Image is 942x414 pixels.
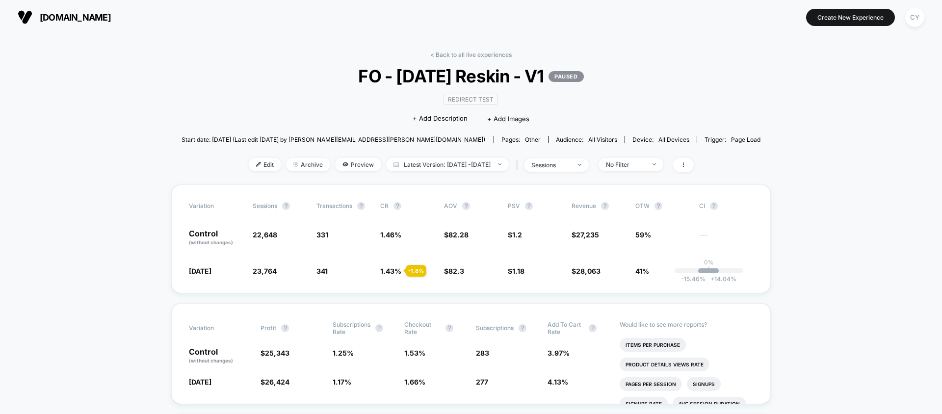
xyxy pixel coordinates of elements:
[380,267,401,275] span: 1.43 %
[549,71,583,82] p: PAUSED
[333,321,370,336] span: Subscriptions Rate
[806,9,895,26] button: Create New Experience
[620,377,682,391] li: Pages Per Session
[589,324,597,332] button: ?
[635,267,649,275] span: 41%
[316,202,352,209] span: Transactions
[189,321,243,336] span: Variation
[635,231,651,239] span: 59%
[681,275,706,283] span: -15.46 %
[525,136,541,143] span: other
[448,267,464,275] span: 82.3
[699,202,753,210] span: CI
[293,162,298,167] img: end
[699,232,753,246] span: ---
[588,136,617,143] span: All Visitors
[444,202,457,209] span: AOV
[265,349,289,357] span: 25,343
[578,164,581,166] img: end
[445,324,453,332] button: ?
[519,324,526,332] button: ?
[393,202,401,210] button: ?
[508,267,524,275] span: $
[476,378,488,386] span: 277
[710,275,714,283] span: +
[658,136,689,143] span: all devices
[335,158,381,171] span: Preview
[406,265,426,277] div: - 1.8 %
[404,378,425,386] span: 1.66 %
[706,275,736,283] span: 14.04 %
[704,259,714,266] p: 0%
[189,239,233,245] span: (without changes)
[687,377,721,391] li: Signups
[601,202,609,210] button: ?
[572,267,601,275] span: $
[514,158,524,172] span: |
[281,324,289,332] button: ?
[386,158,509,171] span: Latest Version: [DATE] - [DATE]
[905,8,924,27] div: CY
[18,10,32,25] img: Visually logo
[620,338,686,352] li: Items Per Purchase
[498,163,501,165] img: end
[508,202,520,209] span: PSV
[476,349,489,357] span: 283
[606,161,645,168] div: No Filter
[444,267,464,275] span: $
[189,230,243,246] p: Control
[357,202,365,210] button: ?
[182,136,485,143] span: Start date: [DATE] (Last edit [DATE] by [PERSON_NAME][EMAIL_ADDRESS][PERSON_NAME][DOMAIN_NAME])
[393,162,399,167] img: calendar
[710,202,718,210] button: ?
[635,202,689,210] span: OTW
[265,378,289,386] span: 26,424
[316,267,328,275] span: 341
[261,378,289,386] span: $
[512,267,524,275] span: 1.18
[531,161,571,169] div: sessions
[731,136,760,143] span: Page Load
[501,136,541,143] div: Pages:
[316,231,328,239] span: 331
[256,162,261,167] img: edit
[404,349,425,357] span: 1.53 %
[15,9,114,25] button: [DOMAIN_NAME]
[430,51,512,58] a: < Back to all live experiences
[286,158,330,171] span: Archive
[548,378,568,386] span: 4.13 %
[444,94,498,105] span: Redirect Test
[380,231,401,239] span: 1.46 %
[261,349,289,357] span: $
[413,114,468,124] span: + Add Description
[525,202,533,210] button: ?
[654,202,662,210] button: ?
[282,202,290,210] button: ?
[189,202,243,210] span: Variation
[556,136,617,143] div: Audience:
[462,202,470,210] button: ?
[444,231,469,239] span: $
[653,163,656,165] img: end
[375,324,383,332] button: ?
[40,12,111,23] span: [DOMAIN_NAME]
[189,378,211,386] span: [DATE]
[189,348,251,364] p: Control
[333,349,354,357] span: 1.25 %
[189,267,211,275] span: [DATE]
[576,231,599,239] span: 27,235
[673,397,746,411] li: Avg Session Duration
[249,158,281,171] span: Edit
[189,358,233,363] span: (without changes)
[253,202,277,209] span: Sessions
[508,231,522,239] span: $
[572,202,596,209] span: Revenue
[576,267,601,275] span: 28,063
[253,267,277,275] span: 23,764
[448,231,469,239] span: 82.28
[708,266,710,273] p: |
[476,324,514,332] span: Subscriptions
[548,321,584,336] span: Add To Cart Rate
[625,136,697,143] span: Device:
[620,321,754,328] p: Would like to see more reports?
